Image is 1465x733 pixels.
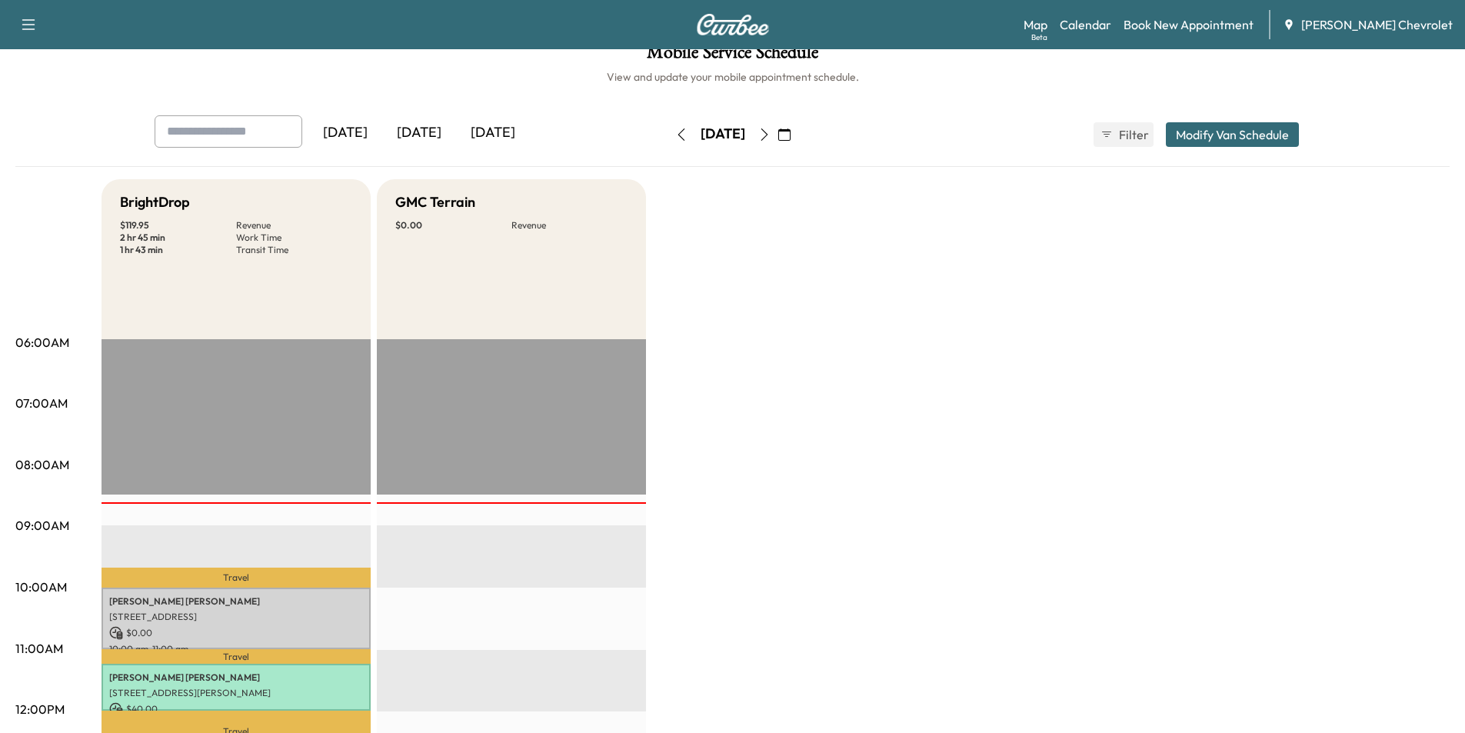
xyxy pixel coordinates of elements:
[15,700,65,718] p: 12:00PM
[1166,122,1299,147] button: Modify Van Schedule
[1301,15,1453,34] span: [PERSON_NAME] Chevrolet
[15,333,69,352] p: 06:00AM
[15,639,63,658] p: 11:00AM
[701,125,745,144] div: [DATE]
[109,611,363,623] p: [STREET_ADDRESS]
[1094,122,1154,147] button: Filter
[109,687,363,699] p: [STREET_ADDRESS][PERSON_NAME]
[236,219,352,232] p: Revenue
[15,455,69,474] p: 08:00AM
[109,671,363,684] p: [PERSON_NAME] [PERSON_NAME]
[15,43,1450,69] h1: Mobile Service Schedule
[15,578,67,596] p: 10:00AM
[109,702,363,716] p: $ 40.00
[109,595,363,608] p: [PERSON_NAME] [PERSON_NAME]
[102,649,371,664] p: Travel
[1031,32,1047,43] div: Beta
[120,232,236,244] p: 2 hr 45 min
[120,244,236,256] p: 1 hr 43 min
[120,219,236,232] p: $ 119.95
[120,192,190,213] h5: BrightDrop
[1024,15,1047,34] a: MapBeta
[1060,15,1111,34] a: Calendar
[696,14,770,35] img: Curbee Logo
[511,219,628,232] p: Revenue
[456,115,530,151] div: [DATE]
[15,394,68,412] p: 07:00AM
[395,219,511,232] p: $ 0.00
[15,516,69,535] p: 09:00AM
[382,115,456,151] div: [DATE]
[308,115,382,151] div: [DATE]
[236,232,352,244] p: Work Time
[1119,125,1147,144] span: Filter
[236,244,352,256] p: Transit Time
[395,192,475,213] h5: GMC Terrain
[15,69,1450,85] h6: View and update your mobile appointment schedule.
[109,626,363,640] p: $ 0.00
[109,643,363,655] p: 10:00 am - 11:00 am
[1124,15,1254,34] a: Book New Appointment
[102,568,371,588] p: Travel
